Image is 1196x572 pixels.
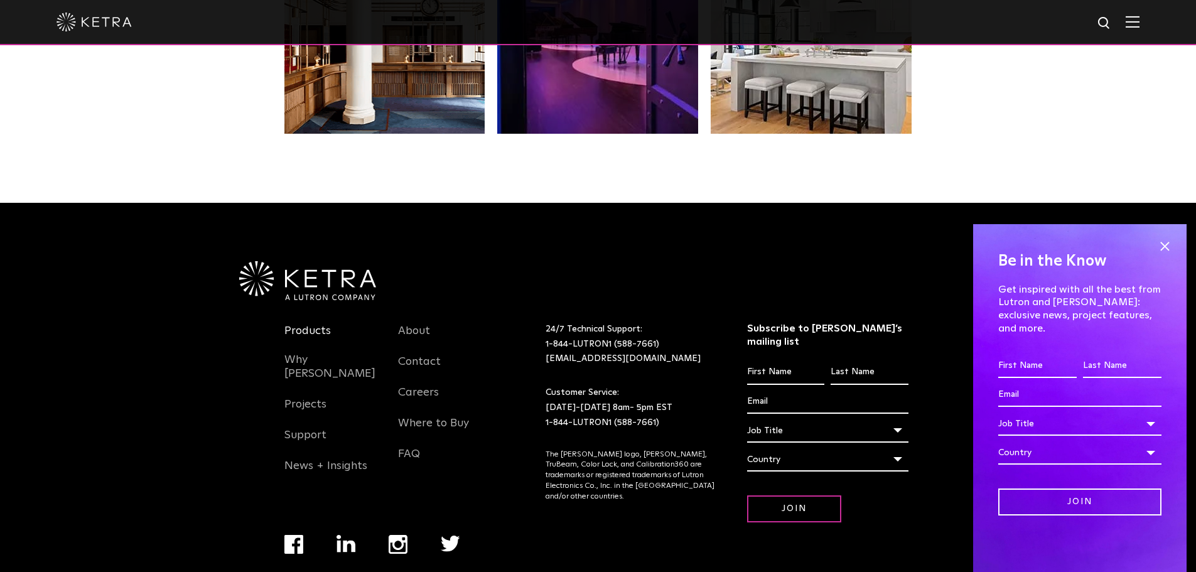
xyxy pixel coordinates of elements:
[389,535,407,554] img: instagram
[284,428,326,457] a: Support
[998,412,1161,436] div: Job Title
[747,419,908,443] div: Job Title
[398,324,430,353] a: About
[998,383,1161,407] input: Email
[747,360,824,384] input: First Name
[1083,354,1161,378] input: Last Name
[398,355,441,384] a: Contact
[747,390,908,414] input: Email
[546,386,716,430] p: Customer Service: [DATE]-[DATE] 8am- 5pm EST
[747,448,908,472] div: Country
[546,322,716,367] p: 24/7 Technical Support:
[998,354,1077,378] input: First Name
[546,354,701,363] a: [EMAIL_ADDRESS][DOMAIN_NAME]
[1126,16,1139,28] img: Hamburger%20Nav.svg
[284,324,331,353] a: Products
[337,535,356,553] img: linkedin
[284,322,380,488] div: Navigation Menu
[546,418,659,427] a: 1-844-LUTRON1 (588-7661)
[1097,16,1112,31] img: search icon
[284,397,326,426] a: Projects
[398,386,439,414] a: Careers
[398,416,469,445] a: Where to Buy
[998,283,1161,335] p: Get inspired with all the best from Lutron and [PERSON_NAME]: exclusive news, project features, a...
[998,488,1161,515] input: Join
[284,535,303,554] img: facebook
[831,360,908,384] input: Last Name
[57,13,132,31] img: ketra-logo-2019-white
[998,441,1161,465] div: Country
[239,261,376,300] img: Ketra-aLutronCo_White_RGB
[998,249,1161,273] h4: Be in the Know
[747,495,841,522] input: Join
[546,340,659,348] a: 1-844-LUTRON1 (588-7661)
[284,353,380,396] a: Why [PERSON_NAME]
[398,322,493,476] div: Navigation Menu
[546,450,716,502] p: The [PERSON_NAME] logo, [PERSON_NAME], TruBeam, Color Lock, and Calibration360 are trademarks or ...
[284,459,367,488] a: News + Insights
[747,322,908,348] h3: Subscribe to [PERSON_NAME]’s mailing list
[441,536,460,552] img: twitter
[398,447,420,476] a: FAQ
